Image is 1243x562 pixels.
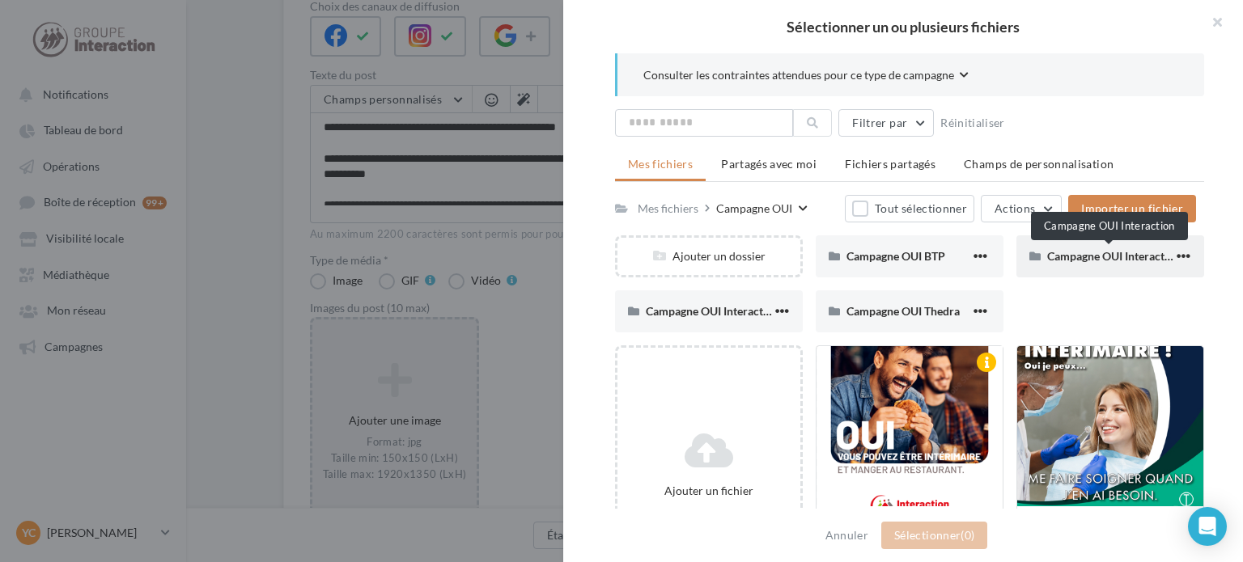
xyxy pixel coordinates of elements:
[845,157,935,171] span: Fichiers partagés
[624,483,794,499] div: Ajouter un fichier
[628,157,693,171] span: Mes fichiers
[589,19,1217,34] h2: Sélectionner un ou plusieurs fichiers
[1188,507,1227,546] div: Open Intercom Messenger
[721,157,817,171] span: Partagés avec moi
[646,304,810,318] span: Campagne OUI Interaction Santé
[1047,249,1181,263] span: Campagne OUI Interaction
[643,67,954,83] span: Consulter les contraintes attendues pour ce type de campagne
[838,109,934,137] button: Filtrer par
[1031,212,1188,240] div: Campagne OUI Interaction
[846,249,945,263] span: Campagne OUI BTP
[846,304,960,318] span: Campagne OUI Thedra
[881,522,987,549] button: Sélectionner(0)
[643,66,969,87] button: Consulter les contraintes attendues pour ce type de campagne
[961,528,974,542] span: (0)
[819,526,875,545] button: Annuler
[638,201,698,217] div: Mes fichiers
[845,195,974,222] button: Tout sélectionner
[934,113,1012,133] button: Réinitialiser
[1081,201,1183,215] span: Importer un fichier
[1068,195,1196,222] button: Importer un fichier
[964,157,1114,171] span: Champs de personnalisation
[716,201,792,217] div: Campagne OUI
[981,195,1062,222] button: Actions
[617,248,800,264] div: Ajouter un dossier
[995,201,1035,215] span: Actions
